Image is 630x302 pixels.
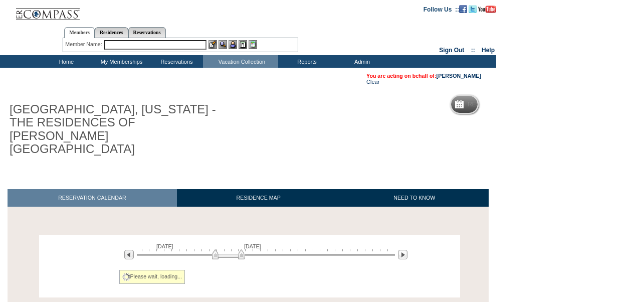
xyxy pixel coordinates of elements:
a: Reservations [128,27,166,38]
img: Previous [124,250,134,259]
span: :: [471,47,475,54]
a: Follow us on Twitter [469,6,477,12]
span: You are acting on behalf of: [366,73,481,79]
div: Member Name: [65,40,104,49]
h5: Reservation Calendar [468,101,544,108]
a: RESERVATION CALENDAR [8,189,177,207]
a: NEED TO KNOW [340,189,489,207]
img: Impersonate [229,40,237,49]
a: RESIDENCE MAP [177,189,340,207]
a: Clear [366,79,379,85]
td: Follow Us :: [424,5,459,13]
a: Help [482,47,495,54]
img: b_calculator.gif [249,40,257,49]
a: Subscribe to our YouTube Channel [478,6,496,12]
img: b_edit.gif [208,40,217,49]
a: Become our fan on Facebook [459,6,467,12]
a: [PERSON_NAME] [437,73,481,79]
td: Vacation Collection [203,55,278,68]
td: Reports [278,55,333,68]
a: Members [64,27,95,38]
img: Become our fan on Facebook [459,5,467,13]
span: [DATE] [244,243,261,249]
td: Reservations [148,55,203,68]
span: [DATE] [156,243,173,249]
td: Home [38,55,93,68]
td: My Memberships [93,55,148,68]
a: Sign Out [439,47,464,54]
img: Follow us on Twitter [469,5,477,13]
img: Reservations [239,40,247,49]
img: Next [398,250,407,259]
img: spinner2.gif [122,273,130,281]
img: View [219,40,227,49]
img: Subscribe to our YouTube Channel [478,6,496,13]
h1: [GEOGRAPHIC_DATA], [US_STATE] - THE RESIDENCES OF [PERSON_NAME][GEOGRAPHIC_DATA] [8,101,232,158]
td: Admin [333,55,388,68]
a: Residences [95,27,128,38]
div: Please wait, loading... [119,270,185,284]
